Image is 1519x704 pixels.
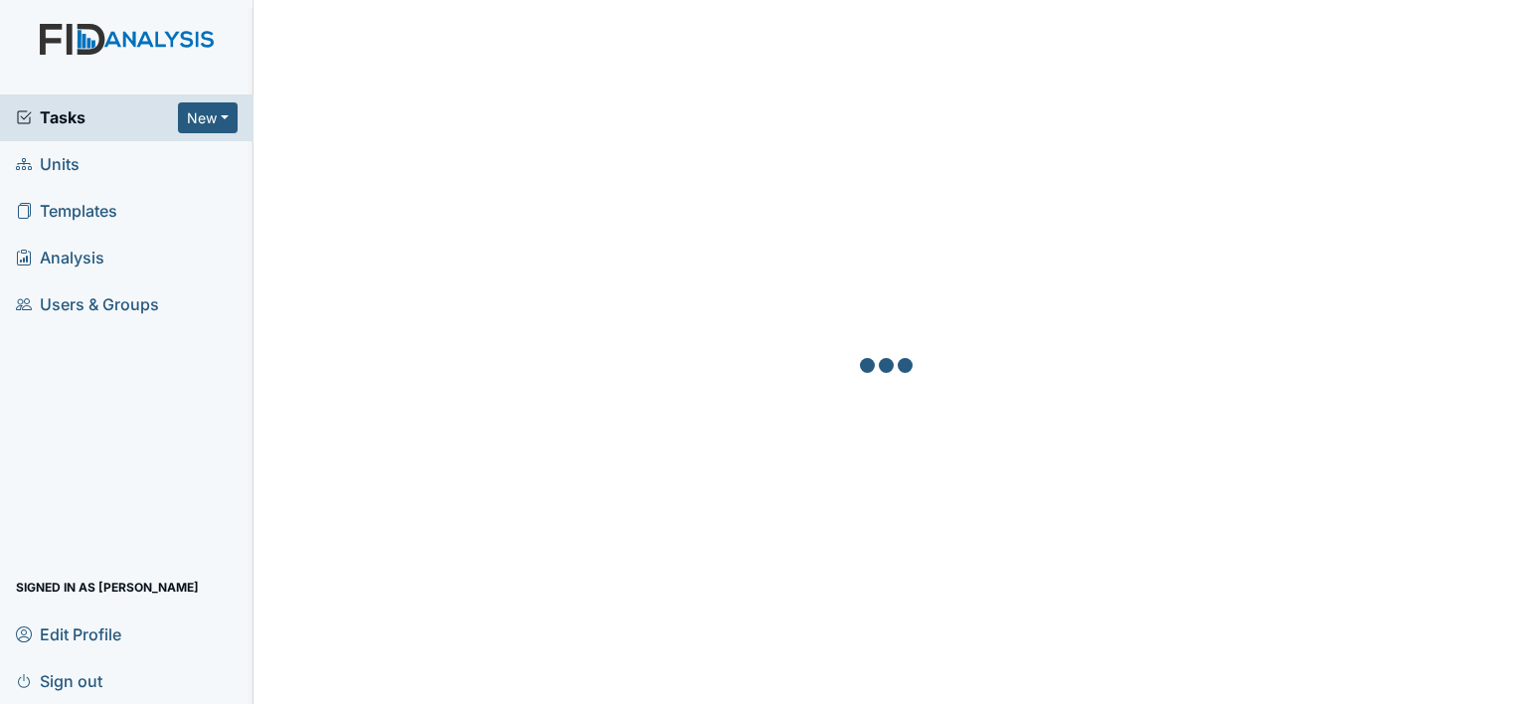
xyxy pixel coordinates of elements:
[16,289,159,320] span: Users & Groups
[16,572,199,603] span: Signed in as [PERSON_NAME]
[16,196,117,227] span: Templates
[16,149,80,180] span: Units
[16,243,104,273] span: Analysis
[16,618,121,649] span: Edit Profile
[178,102,238,133] button: New
[16,665,102,696] span: Sign out
[16,105,178,129] a: Tasks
